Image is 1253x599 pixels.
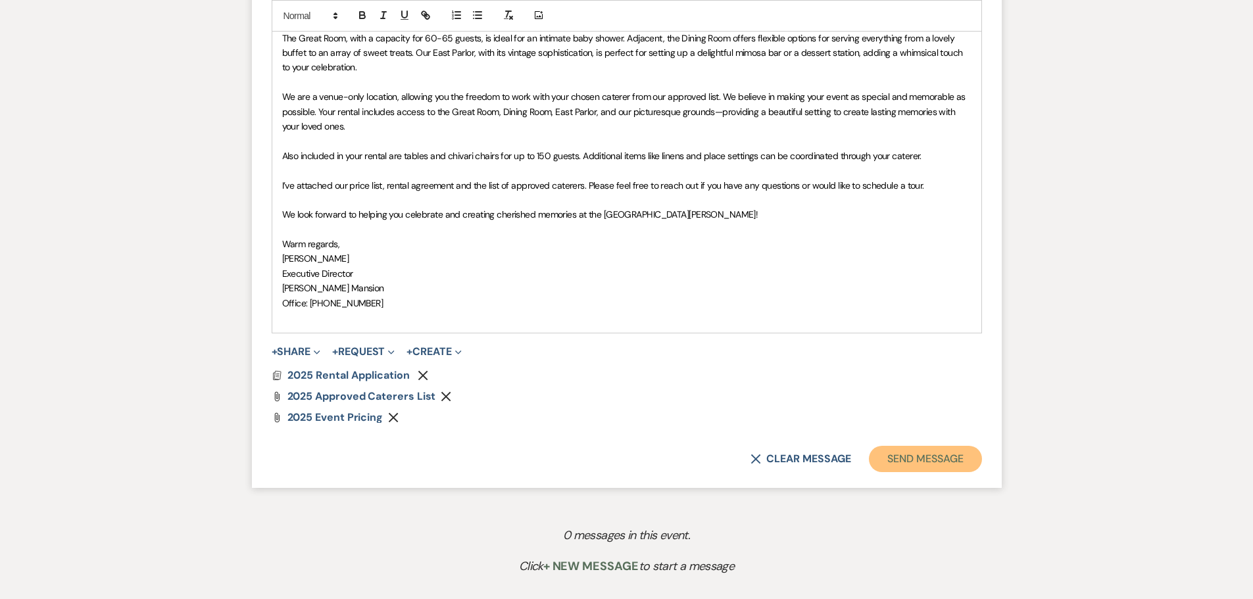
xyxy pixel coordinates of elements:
span: Office: [PHONE_NUMBER] [282,297,383,309]
button: Request [332,347,395,357]
span: [PERSON_NAME] [282,252,349,264]
span: Also included in your rental are tables and chivari chairs for up to 150 guests. Additional items... [282,150,921,162]
a: 2025 Event Pricing [287,412,383,423]
button: Share [272,347,321,357]
span: 2025 Event Pricing [287,410,383,424]
span: I’ve attached our price list, rental agreement and the list of approved caterers. Please feel fre... [282,180,924,191]
p: 0 messages in this event. [282,526,971,545]
span: Warm regards, [282,238,340,250]
span: + [332,347,338,357]
a: 2025 Approved Caterers List [287,391,436,402]
span: Executive Director [282,268,353,279]
button: 2025 Rental Application [287,368,413,383]
p: Click to start a message [282,557,971,576]
button: Clear message [750,454,850,464]
span: [PERSON_NAME] Mansion [282,282,384,294]
span: The Great Room, with a capacity for 60-65 guests, is ideal for an intimate baby shower. Adjacent,... [282,32,966,74]
button: Send Message [869,446,981,472]
span: We look forward to helping you celebrate and creating cherished memories at the [GEOGRAPHIC_DATA]... [282,208,758,220]
span: + [406,347,412,357]
span: 2025 Rental Application [287,368,410,382]
button: Create [406,347,461,357]
span: 2025 Approved Caterers List [287,389,436,403]
span: + [272,347,278,357]
span: We are a venue-only location, allowing you the freedom to work with your chosen caterer from our ... [282,91,968,132]
span: + New Message [543,558,639,574]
